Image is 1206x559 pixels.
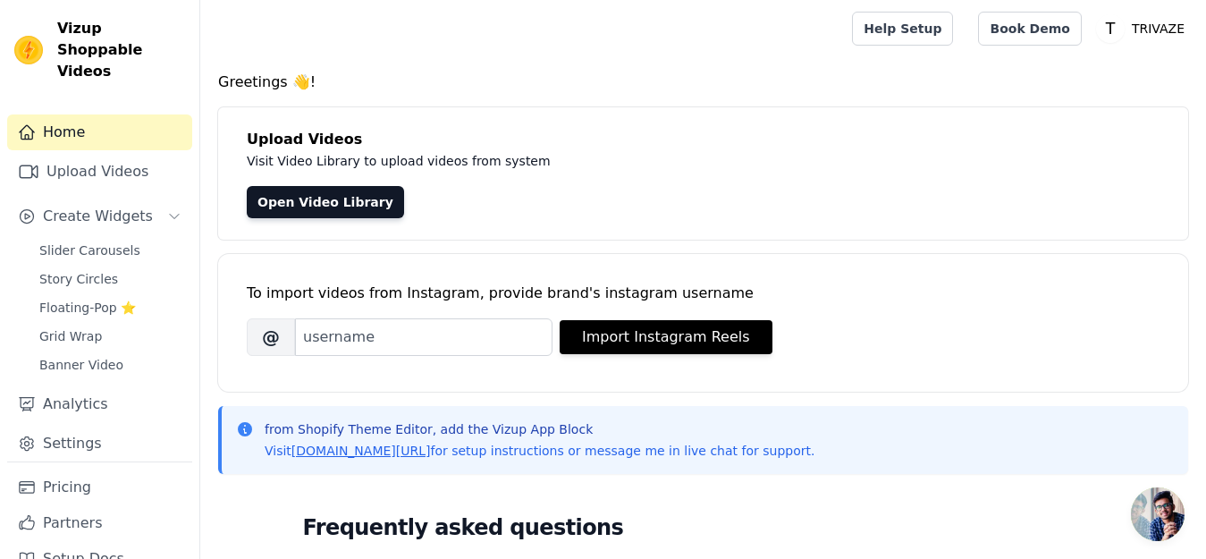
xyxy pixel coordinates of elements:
[29,238,192,263] a: Slider Carousels
[265,442,814,460] p: Visit for setup instructions or message me in live chat for support.
[7,426,192,462] a: Settings
[247,318,295,356] span: @
[1105,20,1116,38] text: T
[1125,13,1192,45] p: TRIVAZE
[560,320,772,354] button: Import Instagram Reels
[7,470,192,505] a: Pricing
[265,420,814,438] p: from Shopify Theme Editor, add the Vizup App Block
[29,324,192,349] a: Grid Wrap
[1131,487,1185,541] a: Open chat
[29,295,192,320] a: Floating-Pop ⭐
[43,206,153,227] span: Create Widgets
[39,327,102,345] span: Grid Wrap
[852,12,953,46] a: Help Setup
[39,299,136,317] span: Floating-Pop ⭐
[7,505,192,541] a: Partners
[39,356,123,374] span: Banner Video
[7,154,192,190] a: Upload Videos
[1096,13,1192,45] button: T TRIVAZE
[7,199,192,234] button: Create Widgets
[247,283,1160,304] div: To import videos from Instagram, provide brand's instagram username
[7,114,192,150] a: Home
[247,186,404,218] a: Open Video Library
[247,150,1048,172] p: Visit Video Library to upload videos from system
[57,18,185,82] span: Vizup Shoppable Videos
[29,352,192,377] a: Banner Video
[29,267,192,292] a: Story Circles
[978,12,1081,46] a: Book Demo
[218,72,1188,93] h4: Greetings 👋!
[295,318,552,356] input: username
[303,510,1104,546] h2: Frequently asked questions
[39,270,118,288] span: Story Circles
[7,386,192,422] a: Analytics
[291,444,431,458] a: [DOMAIN_NAME][URL]
[14,36,43,64] img: Vizup
[39,241,140,259] span: Slider Carousels
[247,129,1160,150] h4: Upload Videos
